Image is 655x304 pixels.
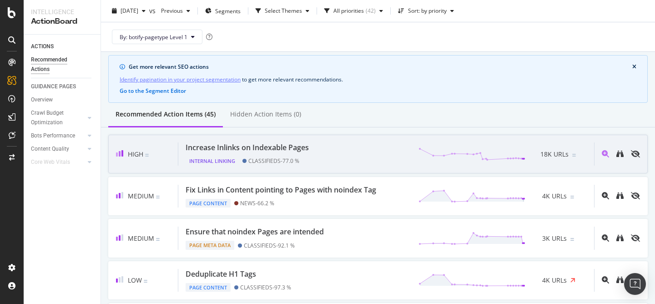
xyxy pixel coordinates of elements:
button: Previous [157,4,194,18]
div: CLASSIFIEDS - 92.1 % [244,242,295,249]
div: ActionBoard [31,16,93,27]
div: Recommended Actions [31,55,86,74]
a: Content Quality [31,144,85,154]
div: Overview [31,95,53,105]
img: Equal [572,154,576,157]
a: Recommended Actions [31,55,94,74]
a: Bots Performance [31,131,85,141]
div: Ensure that noindex Pages are intended [186,227,324,237]
div: Page Content [186,283,231,292]
div: eye-slash [631,192,640,199]
button: close banner [630,62,639,72]
div: Internal Linking [186,157,239,166]
div: Crawl Budget Optimization [31,108,79,127]
img: Equal [156,238,160,241]
img: Equal [156,196,160,198]
a: Overview [31,95,94,105]
button: All priorities(42) [321,4,387,18]
a: GUIDANCE PAGES [31,82,94,91]
div: Page Meta Data [186,241,234,250]
span: High [128,150,143,158]
div: Content Quality [31,144,69,154]
div: binoculars [616,150,624,157]
span: Medium [128,192,154,200]
div: magnifying-glass-plus [602,276,609,284]
button: Segments [202,4,244,18]
div: Select Themes [265,8,302,14]
span: 4K URLs [542,192,567,201]
div: binoculars [616,276,624,284]
div: Open Intercom Messenger [624,273,646,295]
div: magnifying-glass-plus [602,234,609,242]
div: Page Content [186,199,231,208]
span: 18K URLs [540,150,569,159]
div: ( 42 ) [366,8,376,14]
div: Bots Performance [31,131,75,141]
button: Sort: by priority [394,4,458,18]
div: GUIDANCE PAGES [31,82,76,91]
div: Deduplicate H1 Tags [186,269,256,279]
div: eye-slash [631,150,640,157]
div: CLASSIFIEDS - 97.3 % [240,284,291,291]
div: Fix Links in Content pointing to Pages with noindex Tag [186,185,376,195]
a: Core Web Vitals [31,157,85,167]
div: Intelligence [31,7,93,16]
div: ACTIONS [31,42,54,51]
img: Equal [144,280,147,283]
span: Medium [128,234,154,243]
span: Low [128,276,142,284]
button: By: botify-pagetype Level 1 [112,30,202,44]
div: eye-slash [631,234,640,242]
span: By: botify-pagetype Level 1 [120,33,187,41]
span: 4K URLs [542,276,567,285]
a: ACTIONS [31,42,94,51]
div: Sort: by priority [408,8,447,14]
div: NEWS - 66.2 % [240,200,274,207]
img: Equal [145,154,149,157]
button: Go to the Segment Editor [120,88,186,94]
a: Crawl Budget Optimization [31,108,85,127]
span: Segments [215,7,241,15]
div: Hidden Action Items (0) [230,110,301,119]
div: binoculars [616,192,624,199]
div: magnifying-glass-plus [602,192,609,199]
a: Identify pagination in your project segmentation [120,75,241,84]
div: info banner [108,55,648,103]
div: Increase Inlinks on Indexable Pages [186,142,309,153]
button: Select Themes [252,4,313,18]
span: vs [149,6,157,15]
div: Core Web Vitals [31,157,70,167]
div: to get more relevant recommendations . [120,75,636,84]
img: Equal [570,196,574,198]
div: CLASSIFIEDS - 77.0 % [248,157,299,164]
a: binoculars [616,276,624,284]
div: Get more relevant SEO actions [129,63,632,71]
span: 2025 Aug. 30th [121,7,138,15]
img: Equal [570,238,574,241]
button: [DATE] [108,4,149,18]
div: binoculars [616,234,624,242]
div: Recommended Action Items (45) [116,110,216,119]
div: magnifying-glass-plus [602,150,609,157]
a: binoculars [616,150,624,158]
a: binoculars [616,192,624,200]
a: binoculars [616,234,624,243]
span: Previous [157,7,183,15]
div: All priorities [333,8,364,14]
span: 3K URLs [542,234,567,243]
